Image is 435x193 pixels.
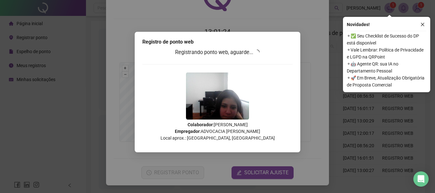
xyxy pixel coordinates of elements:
[142,38,293,46] div: Registro de ponto web
[347,32,426,46] span: ⚬ ✅ Seu Checklist de Sucesso do DP está disponível
[142,48,293,57] h3: Registrando ponto web, aguarde...
[347,46,426,60] span: ⚬ Vale Lembrar: Política de Privacidade e LGPD na QRPoint
[254,50,260,55] span: loading
[347,21,370,28] span: Novidades !
[413,171,429,187] div: Open Intercom Messenger
[420,22,425,27] span: close
[142,121,293,141] p: : [PERSON_NAME] : ADVOCACIA [PERSON_NAME] Local aprox.: [GEOGRAPHIC_DATA], [GEOGRAPHIC_DATA]
[175,129,200,134] strong: Empregador
[347,74,426,88] span: ⚬ 🚀 Em Breve, Atualização Obrigatória de Proposta Comercial
[347,60,426,74] span: ⚬ 🤖 Agente QR: sua IA no Departamento Pessoal
[188,122,213,127] strong: Colaborador
[186,72,249,120] img: Z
